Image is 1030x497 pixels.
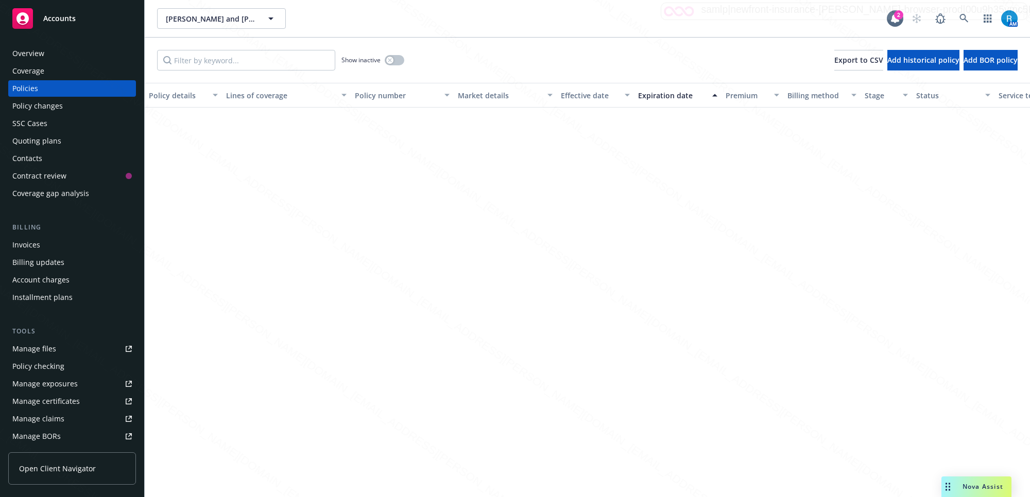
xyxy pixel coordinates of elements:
button: Stage [861,83,912,108]
div: Installment plans [12,289,73,306]
div: Billing updates [12,254,64,271]
div: SSC Cases [12,115,47,132]
div: Policy checking [12,358,64,375]
a: Quoting plans [8,133,136,149]
div: Manage certificates [12,393,80,410]
a: Billing updates [8,254,136,271]
div: Invoices [12,237,40,253]
input: Filter by keyword... [157,50,335,70]
div: Status [916,90,979,101]
span: Accounts [43,14,76,23]
img: photo [1001,10,1018,27]
div: Coverage [12,63,44,79]
a: SSC Cases [8,115,136,132]
button: Effective date [557,83,634,108]
a: Coverage gap analysis [8,185,136,202]
div: Quoting plans [12,133,61,149]
span: Show inactive [341,56,381,64]
a: Manage exposures [8,376,136,392]
div: 2 [894,10,903,20]
div: Policy changes [12,98,63,114]
button: Policy details [145,83,222,108]
button: Nova Assist [941,476,1011,497]
div: Stage [865,90,897,101]
a: Manage claims [8,411,136,427]
button: Expiration date [634,83,722,108]
div: Lines of coverage [226,90,335,101]
button: Policy number [351,83,454,108]
button: Premium [722,83,783,108]
a: Search [954,8,974,29]
a: Policy checking [8,358,136,375]
a: Policies [8,80,136,97]
div: Policies [12,80,38,97]
button: [PERSON_NAME] and [PERSON_NAME] [157,8,286,29]
button: Export to CSV [834,50,883,70]
div: Market details [458,90,541,101]
div: Drag to move [941,476,954,497]
span: Add BOR policy [964,55,1018,65]
div: Policy number [355,90,438,101]
div: Billing method [787,90,845,101]
button: Add BOR policy [964,50,1018,70]
a: Manage BORs [8,428,136,445]
div: Manage BORs [12,428,61,445]
a: Account charges [8,272,136,288]
div: Overview [12,45,44,62]
a: Accounts [8,4,136,33]
div: Billing [8,222,136,233]
span: Open Client Navigator [19,463,96,474]
div: Manage exposures [12,376,78,392]
div: Contract review [12,168,66,184]
div: Premium [726,90,768,101]
span: Nova Assist [963,482,1003,491]
a: Invoices [8,237,136,253]
a: Coverage [8,63,136,79]
a: Overview [8,45,136,62]
div: Tools [8,326,136,336]
div: Manage files [12,341,56,357]
a: Report a Bug [930,8,951,29]
div: Manage claims [12,411,64,427]
div: Policy details [149,90,207,101]
a: Policy changes [8,98,136,114]
button: Market details [454,83,557,108]
a: Manage files [8,341,136,357]
a: Installment plans [8,289,136,306]
div: Coverage gap analysis [12,185,89,202]
a: Contacts [8,150,136,167]
button: Status [912,83,994,108]
div: Expiration date [638,90,706,101]
a: Switch app [977,8,998,29]
span: Add historical policy [887,55,959,65]
span: [PERSON_NAME] and [PERSON_NAME] [166,13,255,24]
button: Add historical policy [887,50,959,70]
a: Manage certificates [8,393,136,410]
button: Lines of coverage [222,83,351,108]
div: Account charges [12,272,70,288]
button: Billing method [783,83,861,108]
div: Contacts [12,150,42,167]
a: Contract review [8,168,136,184]
a: Start snowing [906,8,927,29]
div: Effective date [561,90,619,101]
span: Export to CSV [834,55,883,65]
